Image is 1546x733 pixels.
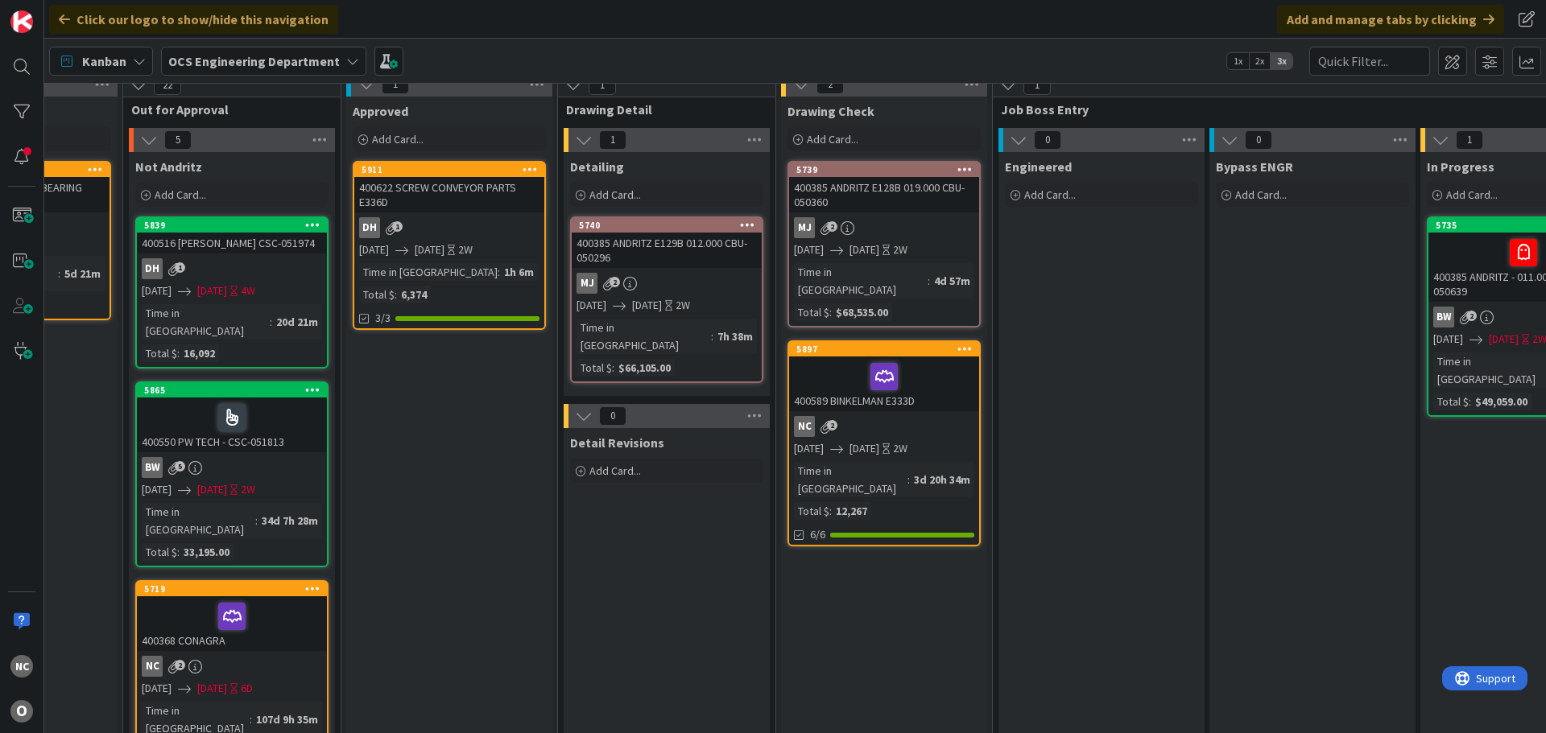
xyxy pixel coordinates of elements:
div: 5865400550 PW TECH - CSC-051813 [137,383,327,452]
div: 2W [893,241,907,258]
div: O [10,700,33,723]
span: Not Andritz [135,159,202,175]
span: Detailing [570,159,624,175]
div: $68,535.00 [832,303,892,321]
span: Add Card... [1024,187,1076,202]
div: 400368 CONAGRA [137,596,327,651]
span: Bypass ENGR [1216,159,1293,175]
div: 33,195.00 [180,543,234,561]
span: 1x [1227,53,1249,69]
span: 2 [816,75,844,94]
span: 1 [599,130,626,150]
div: Total $ [577,359,612,377]
span: 2 [827,221,837,232]
b: OCS Engineering Department [168,53,340,69]
span: [DATE] [197,481,227,498]
input: Quick Filter... [1309,47,1430,76]
div: $66,105.00 [614,359,675,377]
div: 5839 [137,218,327,233]
div: 20d 21m [272,313,322,331]
span: [DATE] [794,440,824,457]
div: MJ [572,273,762,294]
span: [DATE] [1489,331,1519,348]
div: 5911 [354,163,544,177]
div: 2W [676,297,690,314]
span: [DATE] [142,680,172,697]
span: Add Card... [589,187,641,202]
div: Time in [GEOGRAPHIC_DATA] [794,263,928,299]
div: NC [142,656,163,677]
div: 5740400385 ANDRITZ E129B 012.000 CBU- 050296 [572,218,762,268]
a: 5897400589 BINKELMAN E333DNC[DATE][DATE]2WTime in [GEOGRAPHIC_DATA]:3d 20h 34mTotal $:12,2676/6 [787,340,981,546]
span: In Progress [1427,159,1494,175]
span: Add Card... [372,132,424,146]
div: 5719 [137,582,327,596]
div: Total $ [1433,393,1469,410]
div: 4d 57m [930,272,974,290]
div: 3d 20h 34m [910,471,974,488]
span: 2 [610,277,620,287]
span: Add Card... [1235,187,1287,202]
a: 5911400622 SCREW CONVEYOR PARTS E336DDH[DATE][DATE]2WTime in [GEOGRAPHIC_DATA]:1h 6mTotal $:6,3743/3 [353,161,546,330]
span: [DATE] [197,680,227,697]
div: 400516 [PERSON_NAME] CSC-051974 [137,233,327,253]
div: 5739 [796,164,979,175]
span: 1 [589,76,616,95]
div: 2W [458,241,473,258]
span: 1 [392,221,403,232]
span: : [177,344,180,362]
span: [DATE] [197,282,227,299]
div: MJ [577,273,597,294]
div: NC [137,656,327,677]
div: MJ [789,217,979,238]
span: 2 [827,420,837,430]
span: Add Card... [589,463,641,478]
div: 400550 PW TECH - CSC-051813 [137,397,327,452]
div: NC [794,416,815,437]
span: [DATE] [794,241,824,258]
div: Time in [GEOGRAPHIC_DATA] [142,304,270,340]
div: DH [359,217,380,238]
span: 2 [175,660,185,670]
span: [DATE] [849,241,879,258]
span: : [270,313,272,331]
span: 1 [1456,130,1483,150]
div: Time in [GEOGRAPHIC_DATA] [359,263,498,281]
div: Total $ [794,502,829,520]
div: 5911 [362,164,544,175]
span: Support [34,2,73,22]
div: 2W [893,440,907,457]
span: 2 [1466,311,1477,321]
div: 5897 [796,344,979,355]
div: 5839 [144,220,327,231]
span: Drawing Detail [566,101,755,117]
div: NC [789,416,979,437]
div: NC [10,655,33,677]
div: Total $ [142,344,177,362]
span: Out for Approval [131,101,320,117]
span: 2x [1249,53,1271,69]
span: : [177,543,180,561]
span: [DATE] [1433,331,1463,348]
div: Total $ [359,286,395,303]
div: 5897400589 BINKELMAN E333D [789,342,979,411]
span: 1 [382,75,409,94]
div: 5740 [579,220,762,231]
span: 0 [1245,130,1272,150]
span: : [907,471,910,488]
span: : [250,710,252,728]
span: 0 [1034,130,1061,150]
span: [DATE] [359,241,389,258]
div: 400385 ANDRITZ E128B 019.000 CBU- 050360 [789,177,979,212]
div: Click our logo to show/hide this navigation [49,5,338,34]
div: 5739400385 ANDRITZ E128B 019.000 CBU- 050360 [789,163,979,212]
div: Time in [GEOGRAPHIC_DATA] [577,319,711,354]
div: 16,092 [180,344,219,362]
div: Total $ [142,543,177,561]
span: [DATE] [142,282,172,299]
div: 5911400622 SCREW CONVEYOR PARTS E336D [354,163,544,212]
span: 3/3 [375,310,391,327]
span: : [58,265,60,282]
div: 6D [241,680,253,697]
span: [DATE] [415,241,444,258]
